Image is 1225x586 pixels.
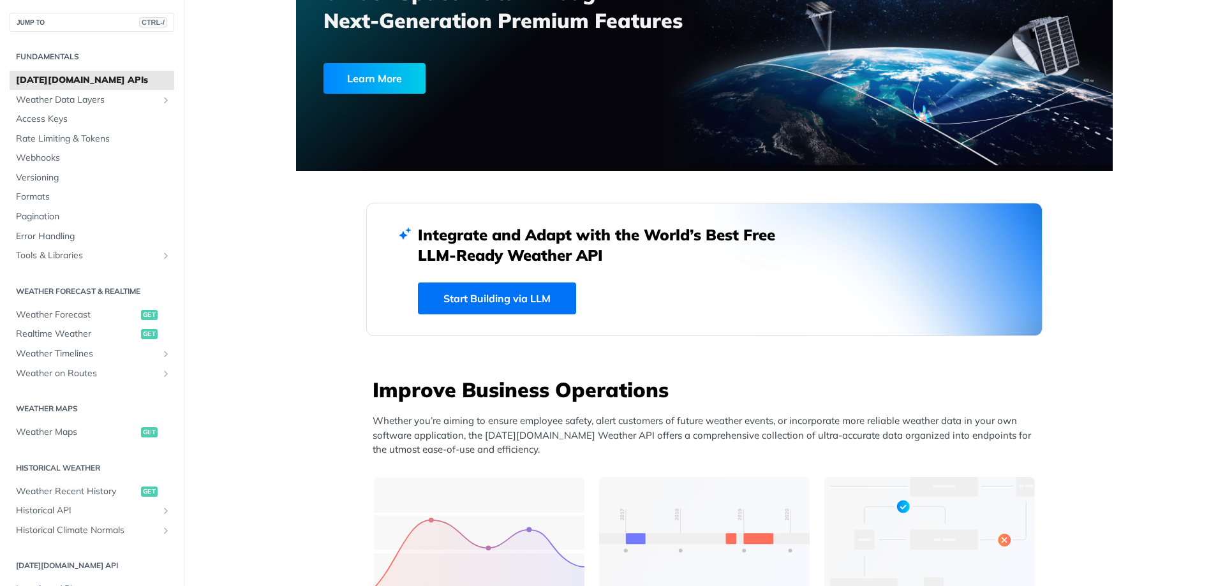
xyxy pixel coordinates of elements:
[141,310,158,320] span: get
[16,504,158,517] span: Historical API
[10,71,174,90] a: [DATE][DOMAIN_NAME] APIs
[16,133,171,145] span: Rate Limiting & Tokens
[161,95,171,105] button: Show subpages for Weather Data Layers
[10,364,174,383] a: Weather on RoutesShow subpages for Weather on Routes
[10,305,174,325] a: Weather Forecastget
[373,376,1043,404] h3: Improve Business Operations
[10,207,174,226] a: Pagination
[10,91,174,110] a: Weather Data LayersShow subpages for Weather Data Layers
[16,230,171,243] span: Error Handling
[16,249,158,262] span: Tools & Libraries
[10,227,174,246] a: Error Handling
[16,172,171,184] span: Versioning
[16,152,171,165] span: Webhooks
[10,521,174,540] a: Historical Climate NormalsShow subpages for Historical Climate Normals
[16,74,171,87] span: [DATE][DOMAIN_NAME] APIs
[418,224,794,265] h2: Integrate and Adapt with the World’s Best Free LLM-Ready Weather API
[16,485,138,498] span: Weather Recent History
[10,168,174,187] a: Versioning
[418,282,576,314] a: Start Building via LLM
[16,524,158,537] span: Historical Climate Normals
[16,113,171,126] span: Access Keys
[10,110,174,129] a: Access Keys
[16,94,158,106] span: Weather Data Layers
[16,328,138,341] span: Realtime Weather
[10,501,174,520] a: Historical APIShow subpages for Historical API
[161,349,171,359] button: Show subpages for Weather Timelines
[16,210,171,223] span: Pagination
[10,286,174,297] h2: Weather Forecast & realtime
[161,251,171,261] button: Show subpages for Tools & Libraries
[141,329,158,339] span: get
[16,191,171,203] span: Formats
[10,344,174,363] a: Weather TimelinesShow subpages for Weather Timelines
[10,13,174,32] button: JUMP TOCTRL-/
[10,129,174,149] a: Rate Limiting & Tokens
[10,423,174,442] a: Weather Mapsget
[16,348,158,360] span: Weather Timelines
[10,462,174,474] h2: Historical Weather
[10,149,174,168] a: Webhooks
[141,487,158,497] span: get
[10,246,174,265] a: Tools & LibrariesShow subpages for Tools & Libraries
[161,369,171,379] button: Show subpages for Weather on Routes
[10,325,174,344] a: Realtime Weatherget
[323,63,639,94] a: Learn More
[139,17,167,27] span: CTRL-/
[141,427,158,437] span: get
[10,187,174,207] a: Formats
[373,414,1043,457] p: Whether you’re aiming to ensure employee safety, alert customers of future weather events, or inc...
[16,367,158,380] span: Weather on Routes
[10,560,174,571] h2: [DATE][DOMAIN_NAME] API
[161,525,171,536] button: Show subpages for Historical Climate Normals
[161,506,171,516] button: Show subpages for Historical API
[10,482,174,501] a: Weather Recent Historyget
[10,51,174,62] h2: Fundamentals
[16,426,138,439] span: Weather Maps
[10,403,174,414] h2: Weather Maps
[323,63,426,94] div: Learn More
[16,309,138,321] span: Weather Forecast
